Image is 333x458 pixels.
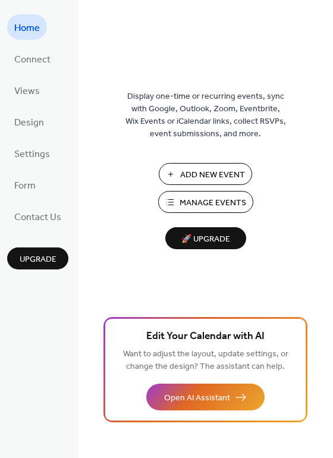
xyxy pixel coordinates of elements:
[123,346,288,375] span: Want to adjust the layout, update settings, or change the design? The assistant can help.
[172,231,239,247] span: 🚀 Upgrade
[14,82,40,101] span: Views
[7,247,68,269] button: Upgrade
[164,392,230,404] span: Open AI Assistant
[7,203,68,229] a: Contact Us
[20,253,56,266] span: Upgrade
[7,77,47,103] a: Views
[14,19,40,37] span: Home
[14,51,51,69] span: Connect
[158,191,253,213] button: Manage Events
[125,90,286,140] span: Display one-time or recurring events, sync with Google, Outlook, Zoom, Eventbrite, Wix Events or ...
[14,145,50,164] span: Settings
[7,140,57,166] a: Settings
[159,163,252,185] button: Add New Event
[165,227,246,249] button: 🚀 Upgrade
[14,114,44,132] span: Design
[7,46,58,71] a: Connect
[180,169,245,181] span: Add New Event
[14,177,36,195] span: Form
[146,328,265,345] span: Edit Your Calendar with AI
[7,172,43,197] a: Form
[7,109,51,134] a: Design
[14,208,61,227] span: Contact Us
[180,197,246,209] span: Manage Events
[7,14,47,40] a: Home
[146,384,265,410] button: Open AI Assistant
